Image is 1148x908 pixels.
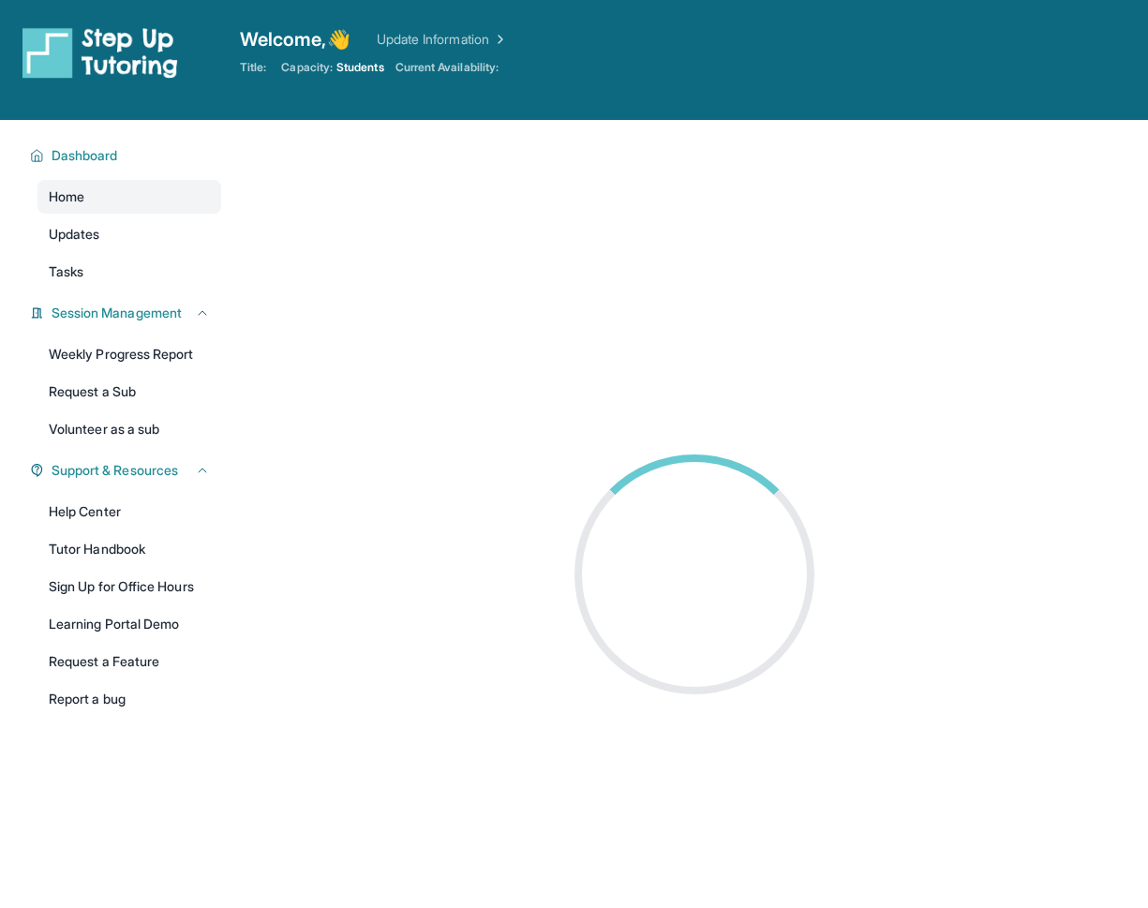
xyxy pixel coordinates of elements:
[44,146,210,165] button: Dashboard
[37,412,221,446] a: Volunteer as a sub
[49,225,100,244] span: Updates
[52,146,118,165] span: Dashboard
[22,26,178,79] img: logo
[395,60,499,75] span: Current Availability:
[37,532,221,566] a: Tutor Handbook
[37,607,221,641] a: Learning Portal Demo
[37,682,221,716] a: Report a bug
[240,60,266,75] span: Title:
[37,217,221,251] a: Updates
[49,262,83,281] span: Tasks
[281,60,333,75] span: Capacity:
[336,60,384,75] span: Students
[52,461,178,480] span: Support & Resources
[37,255,221,289] a: Tasks
[240,26,350,52] span: Welcome, 👋
[44,304,210,322] button: Session Management
[37,180,221,214] a: Home
[377,30,508,49] a: Update Information
[44,461,210,480] button: Support & Resources
[37,645,221,678] a: Request a Feature
[52,304,182,322] span: Session Management
[37,375,221,409] a: Request a Sub
[37,570,221,603] a: Sign Up for Office Hours
[37,495,221,528] a: Help Center
[49,187,84,206] span: Home
[489,30,508,49] img: Chevron Right
[37,337,221,371] a: Weekly Progress Report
